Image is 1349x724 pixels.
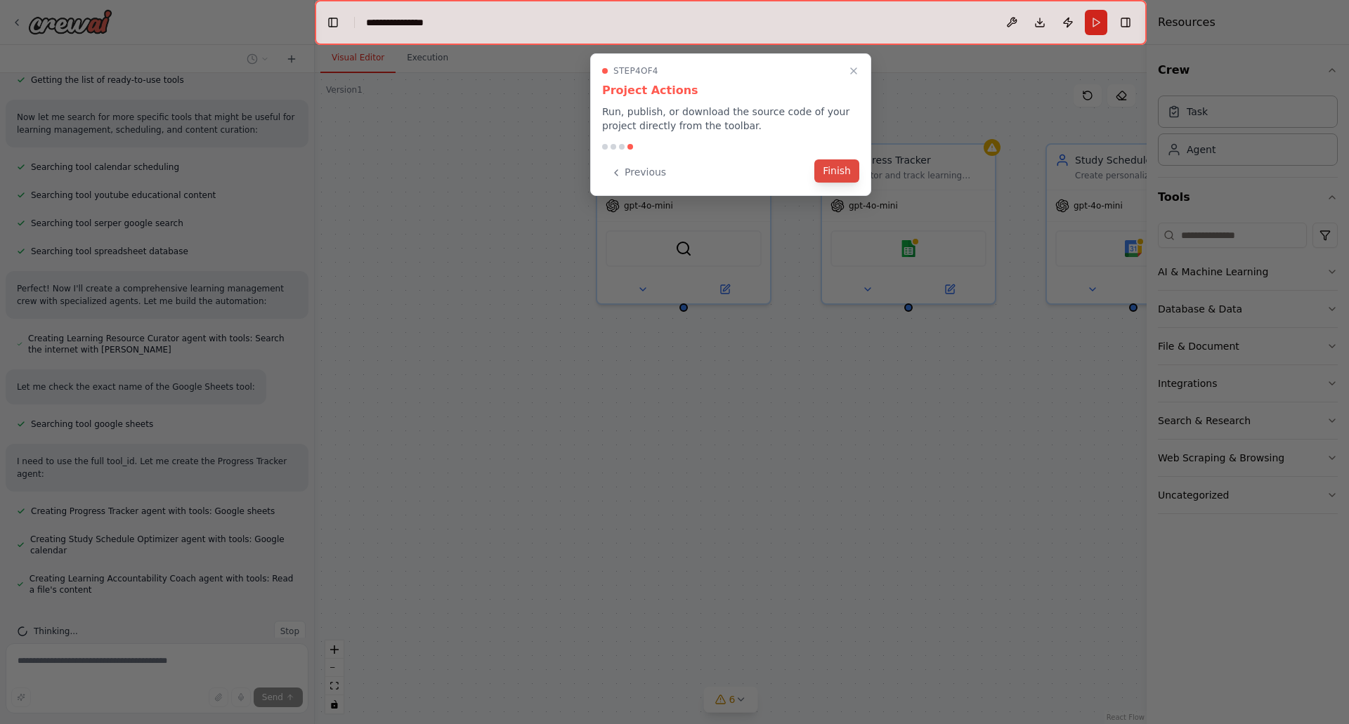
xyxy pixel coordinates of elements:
[602,161,674,184] button: Previous
[845,62,862,79] button: Close walkthrough
[613,65,658,77] span: Step 4 of 4
[323,13,343,32] button: Hide left sidebar
[602,105,859,133] p: Run, publish, or download the source code of your project directly from the toolbar.
[602,82,859,99] h3: Project Actions
[814,159,859,183] button: Finish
